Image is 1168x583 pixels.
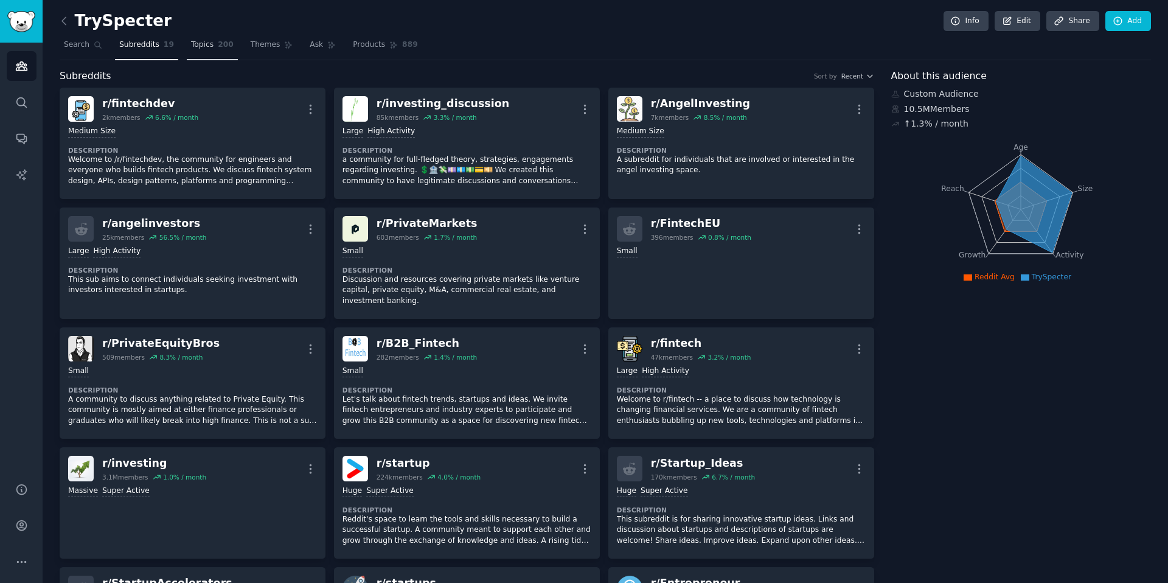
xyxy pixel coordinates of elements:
div: Huge [617,486,636,497]
div: Medium Size [68,126,116,138]
a: PrivateEquityBrosr/PrivateEquityBros509members8.3% / monthSmallDescriptionA community to discuss ... [60,327,325,439]
span: 200 [218,40,234,51]
div: 3.1M members [102,473,148,481]
a: fintechr/fintech47kmembers3.2% / monthLargeHigh ActivityDescriptionWelcome to r/fintech -- a plac... [608,327,874,439]
div: 170k members [651,473,697,481]
a: Subreddits19 [115,35,178,60]
p: Welcome to /r/fintechdev, the community for engineers and everyone who builds fintech products. W... [68,155,317,187]
a: r/angelinvestors25kmembers56.5% / monthLargeHigh ActivityDescriptionThis sub aims to connect indi... [60,208,325,319]
tspan: Growth [959,251,985,259]
p: This subreddit is for sharing innovative startup ideas. Links and discussion about startups and d... [617,514,866,546]
div: High Activity [642,366,689,377]
p: A subreddit for individuals that are involved or interested in the angel investing space. [617,155,866,176]
div: 2k members [102,113,141,122]
a: investing_discussionr/investing_discussion85kmembers3.3% / monthLargeHigh ActivityDescriptiona co... [334,88,600,199]
a: Edit [995,11,1040,32]
p: Reddit's space to learn the tools and skills necessary to build a successful startup. A community... [342,514,591,546]
div: 0.8 % / month [708,233,751,242]
div: 47k members [651,353,693,361]
p: Discussion and resources covering private markets like venture capital, private equity, M&A, comm... [342,274,591,307]
a: Themes [246,35,297,60]
div: r/ Startup_Ideas [651,456,755,471]
span: Reddit Avg [975,273,1015,281]
button: Recent [841,72,874,80]
span: Topics [191,40,214,51]
div: High Activity [93,246,141,257]
div: 1.4 % / month [434,353,477,361]
div: r/ AngelInvesting [651,96,750,111]
div: Small [342,366,363,377]
a: B2B_Fintechr/B2B_Fintech282members1.4% / monthSmallDescriptionLet's talk about fintech trends, st... [334,327,600,439]
img: investing_discussion [342,96,368,122]
tspan: Age [1013,143,1028,152]
a: startupr/startup224kmembers4.0% / monthHugeSuper ActiveDescriptionReddit's space to learn the too... [334,447,600,559]
dt: Description [617,386,866,394]
a: r/FintechEU396members0.8% / monthSmall [608,208,874,319]
a: r/Startup_Ideas170kmembers6.7% / monthHugeSuper ActiveDescriptionThis subreddit is for sharing in... [608,447,874,559]
a: Info [944,11,989,32]
div: 3.3 % / month [434,113,477,122]
div: 7k members [651,113,689,122]
img: investing [68,456,94,481]
div: 8.5 % / month [704,113,747,122]
a: AngelInvestingr/AngelInvesting7kmembers8.5% / monthMedium SizeDescriptionA subreddit for individu... [608,88,874,199]
a: PrivateMarketsr/PrivateMarkets603members1.7% / monthSmallDescriptionDiscussion and resources cove... [334,208,600,319]
div: High Activity [367,126,415,138]
div: r/ startup [377,456,481,471]
a: Search [60,35,106,60]
div: Custom Audience [891,88,1152,100]
div: r/ angelinvestors [102,216,206,231]
dt: Description [68,146,317,155]
div: 1.0 % / month [163,473,206,481]
span: Subreddits [60,69,111,84]
div: Large [68,246,89,257]
div: 3.2 % / month [707,353,751,361]
div: Large [342,126,363,138]
div: r/ investing_discussion [377,96,509,111]
a: fintechdevr/fintechdev2kmembers6.6% / monthMedium SizeDescriptionWelcome to /r/fintechdev, the co... [60,88,325,199]
dt: Description [342,266,591,274]
div: 1.7 % / month [434,233,477,242]
span: TrySpecter [1032,273,1071,281]
img: AngelInvesting [617,96,642,122]
div: 56.5 % / month [159,233,207,242]
div: Huge [342,486,362,497]
div: Small [342,246,363,257]
tspan: Activity [1055,251,1083,259]
h2: TrySpecter [60,12,172,31]
span: Products [353,40,385,51]
div: Medium Size [617,126,664,138]
div: r/ investing [102,456,206,471]
img: fintechdev [68,96,94,122]
div: 4.0 % / month [437,473,481,481]
div: Sort by [814,72,837,80]
div: r/ PrivateEquityBros [102,336,220,351]
div: 509 members [102,353,145,361]
div: Super Active [102,486,150,497]
div: 6.6 % / month [155,113,198,122]
span: Themes [251,40,280,51]
a: investingr/investing3.1Mmembers1.0% / monthMassiveSuper Active [60,447,325,559]
span: Recent [841,72,863,80]
a: Share [1046,11,1099,32]
div: ↑ 1.3 % / month [904,117,968,130]
span: About this audience [891,69,987,84]
a: Topics200 [187,35,238,60]
a: Ask [305,35,340,60]
p: Welcome to r/fintech -- a place to discuss how technology is changing financial services. We are ... [617,394,866,427]
tspan: Reach [941,184,964,192]
div: r/ B2B_Fintech [377,336,477,351]
div: 603 members [377,233,419,242]
span: 889 [402,40,418,51]
p: Let's talk about fintech trends, startups and ideas. We invite fintech entrepreneurs and industry... [342,394,591,427]
div: Small [617,246,638,257]
dt: Description [342,386,591,394]
div: r/ fintechdev [102,96,198,111]
div: 396 members [651,233,693,242]
div: 6.7 % / month [712,473,755,481]
div: 25k members [102,233,144,242]
div: r/ FintechEU [651,216,751,231]
img: B2B_Fintech [342,336,368,361]
tspan: Size [1077,184,1093,192]
a: Products889 [349,35,422,60]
